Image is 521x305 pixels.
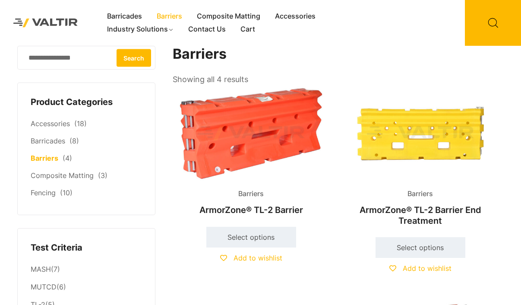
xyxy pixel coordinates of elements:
[63,154,72,162] span: (4)
[189,10,268,23] a: Composite Matting
[376,237,465,258] a: Select options for “ArmorZone® TL-2 Barrier End Treatment”
[31,241,142,254] h4: Test Criteria
[232,187,270,200] span: Barriers
[31,137,65,145] a: Barricades
[31,188,56,197] a: Fencing
[100,10,149,23] a: Barricades
[6,12,85,34] img: Valtir Rentals
[69,137,79,145] span: (8)
[74,119,87,128] span: (18)
[173,86,329,219] a: BarriersArmorZone® TL-2 Barrier
[342,200,499,230] h2: ArmorZone® TL-2 Barrier End Treatment
[31,261,142,278] li: (7)
[31,279,142,296] li: (6)
[31,119,70,128] a: Accessories
[31,154,58,162] a: Barriers
[220,254,282,262] a: Add to wishlist
[268,10,323,23] a: Accessories
[173,72,248,87] p: Showing all 4 results
[149,10,189,23] a: Barriers
[31,265,51,273] a: MASH
[181,23,233,36] a: Contact Us
[31,283,57,291] a: MUTCD
[234,254,282,262] span: Add to wishlist
[173,46,499,63] h1: Barriers
[98,171,107,180] span: (3)
[173,200,329,219] h2: ArmorZone® TL-2 Barrier
[403,264,452,273] span: Add to wishlist
[31,96,142,109] h4: Product Categories
[389,264,452,273] a: Add to wishlist
[60,188,73,197] span: (10)
[342,86,499,230] a: BarriersArmorZone® TL-2 Barrier End Treatment
[100,23,181,36] a: Industry Solutions
[233,23,262,36] a: Cart
[206,227,296,248] a: Select options for “ArmorZone® TL-2 Barrier”
[117,49,151,67] button: Search
[401,187,439,200] span: Barriers
[31,171,94,180] a: Composite Matting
